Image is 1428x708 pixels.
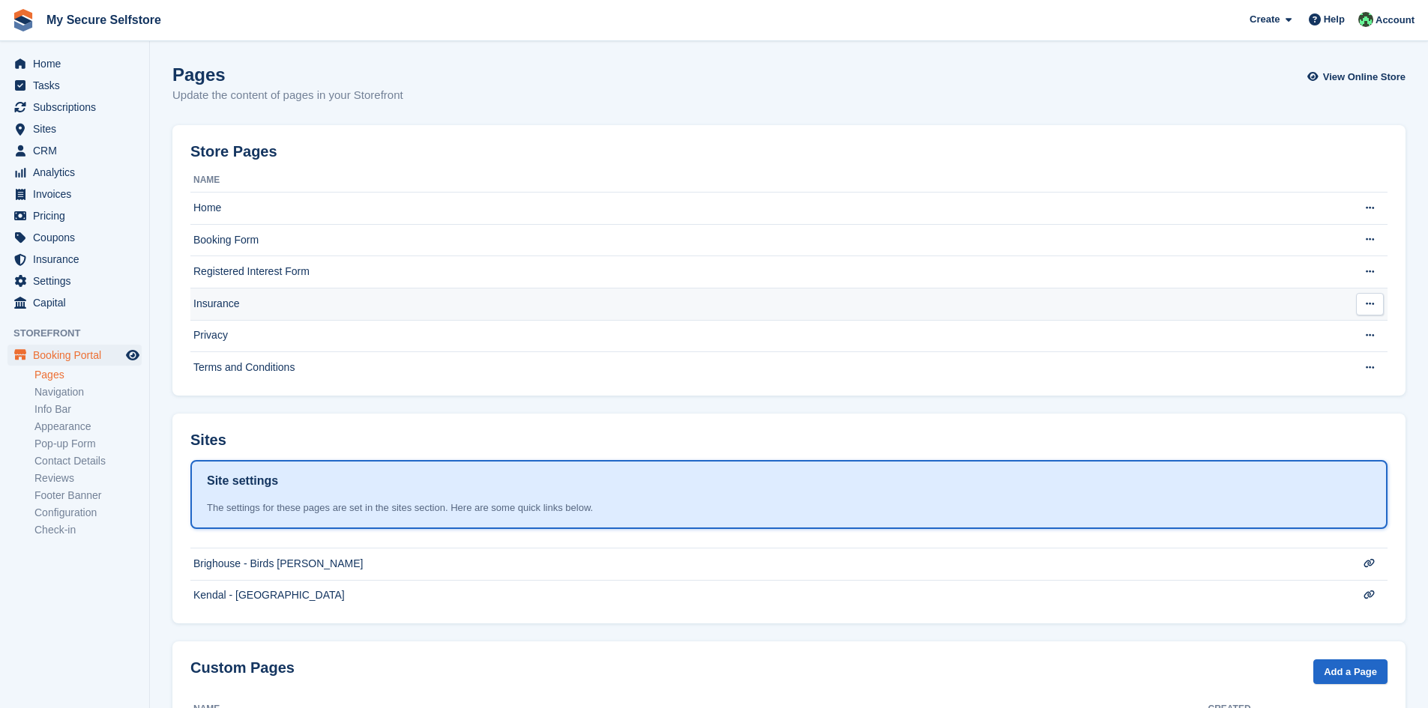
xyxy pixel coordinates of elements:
a: menu [7,227,142,248]
td: Privacy [190,320,1328,352]
a: menu [7,75,142,96]
a: Contact Details [34,454,142,468]
a: menu [7,140,142,161]
span: Sites [33,118,123,139]
img: Greg Allsopp [1358,12,1373,27]
td: Insurance [190,288,1328,320]
td: Brighouse - Birds [PERSON_NAME] [190,548,1328,580]
a: Footer Banner [34,488,142,503]
span: Insurance [33,249,123,270]
td: Kendal - [GEOGRAPHIC_DATA] [190,580,1328,611]
td: Terms and Conditions [190,352,1328,384]
a: View Online Store [1311,64,1406,89]
h1: Pages [172,64,403,85]
a: Preview store [124,346,142,364]
a: Pages [34,368,142,382]
span: Help [1324,12,1345,27]
a: Pop-up Form [34,437,142,451]
p: Update the content of pages in your Storefront [172,87,403,104]
span: CRM [33,140,123,161]
span: Storefront [13,326,149,341]
img: stora-icon-8386f47178a22dfd0bd8f6a31ec36ba5ce8667c1dd55bd0f319d3a0aa187defe.svg [12,9,34,31]
a: menu [7,249,142,270]
span: Capital [33,292,123,313]
span: Coupons [33,227,123,248]
td: Registered Interest Form [190,256,1328,288]
h2: Custom Pages [190,659,295,677]
div: The settings for these pages are set in the sites section. Here are some quick links below. [207,500,1371,515]
span: View Online Store [1323,70,1406,85]
a: menu [7,53,142,74]
a: Add a Page [1313,659,1388,684]
span: Create [1250,12,1280,27]
a: menu [7,345,142,366]
h2: Sites [190,432,226,449]
th: Name [190,169,1328,193]
a: Appearance [34,420,142,434]
span: Home [33,53,123,74]
h2: Store Pages [190,143,277,160]
a: menu [7,270,142,291]
h1: Site settings [207,472,278,490]
span: Settings [33,270,123,291]
span: Tasks [33,75,123,96]
a: menu [7,97,142,118]
a: menu [7,292,142,313]
a: Reviews [34,471,142,485]
a: Navigation [34,385,142,399]
span: Account [1376,13,1415,28]
a: menu [7,162,142,183]
a: Info Bar [34,402,142,417]
span: Analytics [33,162,123,183]
a: Configuration [34,506,142,520]
a: menu [7,118,142,139]
span: Pricing [33,205,123,226]
a: menu [7,205,142,226]
a: Check-in [34,523,142,537]
td: Home [190,193,1328,225]
span: Booking Portal [33,345,123,366]
span: Subscriptions [33,97,123,118]
td: Booking Form [190,224,1328,256]
a: My Secure Selfstore [40,7,167,32]
span: Invoices [33,184,123,205]
a: menu [7,184,142,205]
